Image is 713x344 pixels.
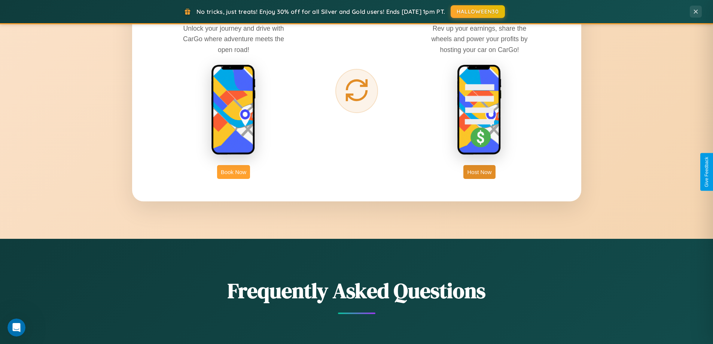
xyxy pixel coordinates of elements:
p: Rev up your earnings, share the wheels and power your profits by hosting your car on CarGo! [423,23,536,55]
span: No tricks, just treats! Enjoy 30% off for all Silver and Gold users! Ends [DATE] 1pm PT. [196,8,445,15]
button: Host Now [463,165,495,179]
img: host phone [457,64,502,156]
iframe: Intercom live chat [7,319,25,337]
h2: Frequently Asked Questions [132,276,581,305]
button: HALLOWEEN30 [451,5,505,18]
p: Unlock your journey and drive with CarGo where adventure meets the open road! [177,23,290,55]
div: Give Feedback [704,157,709,187]
img: rent phone [211,64,256,156]
button: Book Now [217,165,250,179]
